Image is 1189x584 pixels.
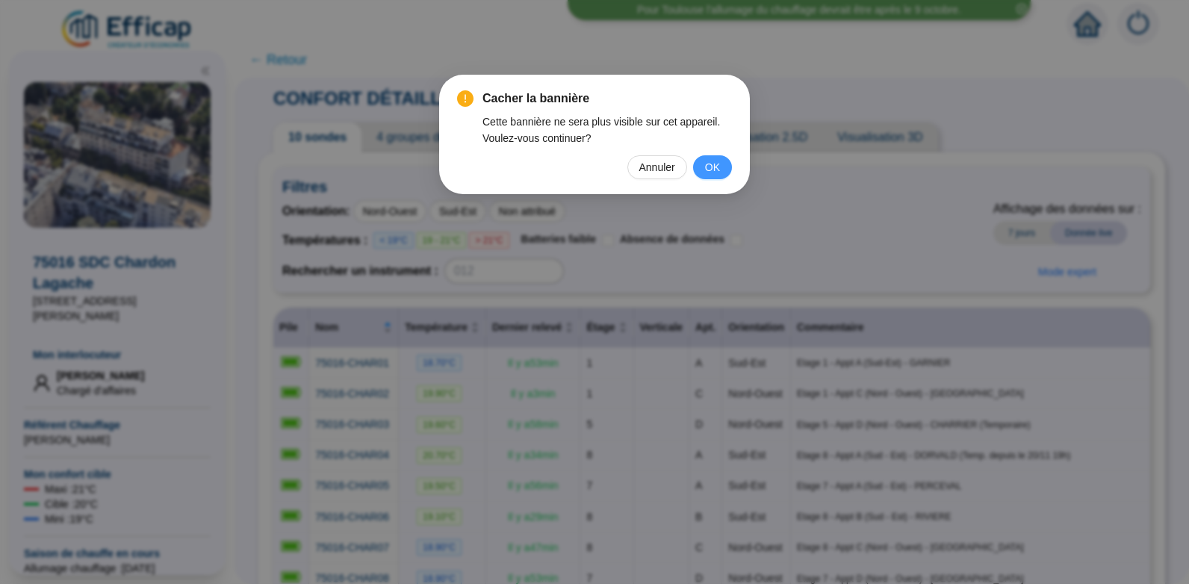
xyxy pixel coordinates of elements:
[693,155,732,179] button: OK
[627,155,687,179] button: Annuler
[482,90,732,108] span: Cacher la bannière
[482,114,732,146] div: Cette bannière ne sera plus visible sur cet appareil. Voulez-vous continuer?
[457,90,474,107] span: exclamation-circle
[705,159,720,175] span: OK
[639,159,675,175] span: Annuler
